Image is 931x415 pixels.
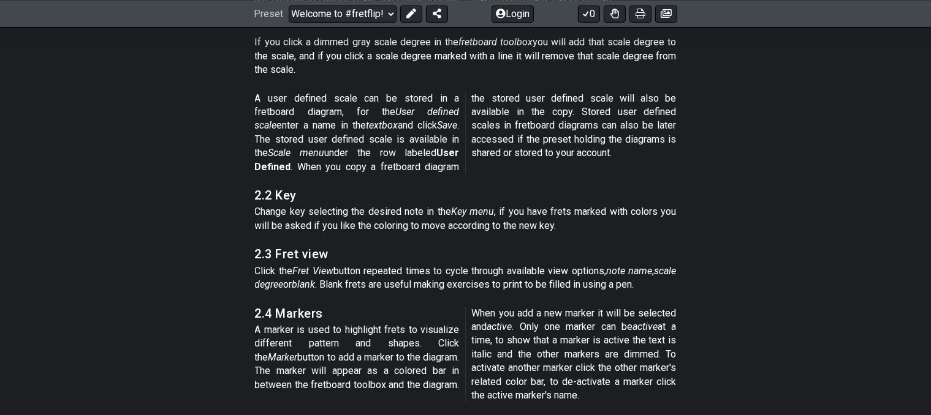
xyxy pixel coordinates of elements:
[292,279,316,290] em: blank
[255,307,460,320] h3: 2.4 Markers
[255,92,677,174] p: A user defined scale can be stored in a fretboard diagram, for the enter a name in the and click ...
[487,321,512,332] em: active
[366,119,398,131] em: textbox
[655,5,677,22] button: Create image
[400,5,422,22] button: Edit Preset
[255,147,460,172] strong: User Defined
[268,351,298,363] em: Marker
[255,264,677,292] p: Click the button repeated times to cycle through available view options, , or . Blank frets are u...
[289,5,397,22] select: Preset
[255,247,677,261] h3: 2.3 Fret view
[268,147,325,159] em: Scale menu
[629,5,652,22] button: Print
[606,265,653,277] em: note name
[255,36,677,77] p: If you click a dimmed gray scale degree in the you will add that scale degree to the scale, and i...
[451,206,494,217] em: Key menu
[255,189,677,202] h3: 2.2 Key
[255,205,677,233] p: Change key selecting the desired note in the , if you have frets marked with colors you will be a...
[458,36,533,48] em: fretboard toolbox
[292,265,333,277] em: Fret View
[426,5,448,22] button: Share Preset
[492,5,534,22] button: Login
[438,119,458,131] em: Save
[578,5,600,22] button: 0
[604,5,626,22] button: Toggle Dexterity for all fretkits
[255,307,677,403] p: A marker is used to highlight frets to visualize different pattern and shapes. Click the button t...
[254,8,284,20] span: Preset
[633,321,658,332] em: active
